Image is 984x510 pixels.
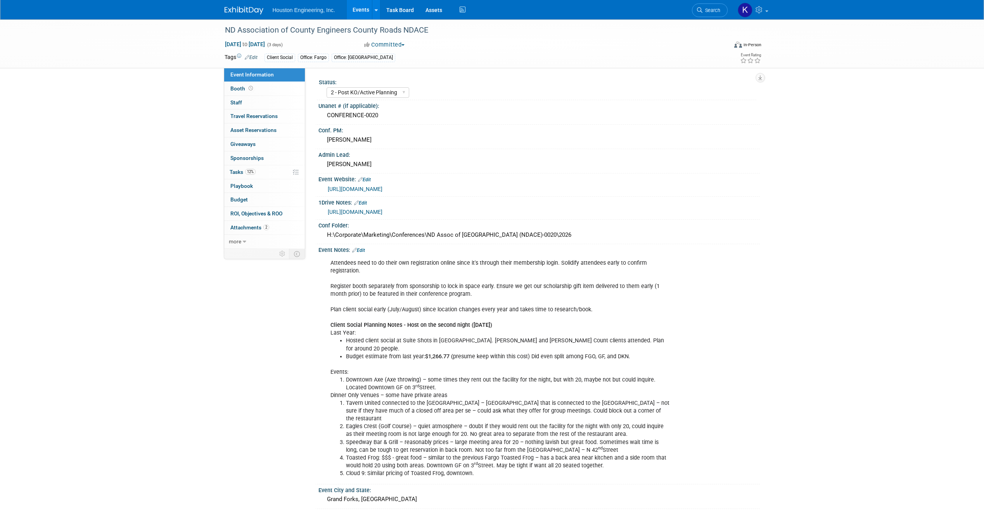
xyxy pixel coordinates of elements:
[318,125,760,134] div: Conf. PM:
[224,82,305,95] a: Booth
[702,7,720,13] span: Search
[289,249,305,259] td: Toggle Event Tabs
[298,54,329,62] div: Office: Fargo
[319,76,756,86] div: Status:
[346,439,670,454] li: Speedway Bar & Grill – reasonably prices – large meeting area for 20 – nothing lavish but great f...
[346,470,670,477] li: Cloud 9: Similar pricing of Toasted Frog, downtown.
[225,7,263,14] img: ExhibitDay
[245,169,256,175] span: 12%
[230,155,264,161] span: Sponsorships
[318,220,760,229] div: Conf Folder:
[324,493,754,505] div: Grand Forks, [GEOGRAPHIC_DATA]
[224,96,305,109] a: Staff
[224,179,305,193] a: Playbook
[224,221,305,234] a: Attachments2
[325,255,674,481] div: Attendees need to do their own registration online since it's through their membership login. Sol...
[224,68,305,82] a: Event Information
[318,173,760,184] div: Event Website:
[332,54,395,62] div: Office: [GEOGRAPHIC_DATA]
[230,224,269,231] span: Attachments
[230,113,278,119] span: Travel Reservations
[318,244,760,254] div: Event Notes:
[324,229,754,241] div: H:\Corporate\Marketing\Conferences\ND Assoc of [GEOGRAPHIC_DATA] (NDACE)-0020\2026
[241,41,249,47] span: to
[224,151,305,165] a: Sponsorships
[224,137,305,151] a: Giveaways
[230,99,242,106] span: Staff
[358,177,371,182] a: Edit
[361,41,408,49] button: Committed
[247,85,254,91] span: Booth not reserved yet
[346,423,670,438] li: Eagles Crest (Golf Course) – quiet atmosphere – doubt if they would rent out the facility for the...
[230,127,277,133] span: Asset Reservations
[346,454,670,470] li: Toasted Frog: $$$ - great food – similar to the previous Fargo Toasted Frog – has a back area nea...
[740,53,761,57] div: Event Rating
[225,41,265,48] span: [DATE] [DATE]
[346,353,670,361] li: Budget estimate from last year: presume keep within this cost) Did even split among FGO, GF, and ...
[354,200,367,206] a: Edit
[324,158,754,170] div: [PERSON_NAME]
[734,42,742,48] img: Format-Inperson.png
[230,169,256,175] span: Tasks
[318,100,760,110] div: Unanet # (if applicable):
[230,141,256,147] span: Giveaways
[224,109,305,123] a: Travel Reservations
[318,197,760,207] div: 1Drive Notes:
[346,337,670,352] li: Hosted client social at Suite Shots in [GEOGRAPHIC_DATA]. [PERSON_NAME] and [PERSON_NAME] Count c...
[276,249,289,259] td: Personalize Event Tab Strip
[263,224,269,230] span: 2
[224,207,305,220] a: ROI, Objectives & ROO
[352,248,365,253] a: Edit
[266,42,283,47] span: (3 days)
[224,123,305,137] a: Asset Reservations
[346,376,670,392] li: Downtown Axe (Axe throwing) – some times they rent out the facility for the night, but with 20, m...
[230,85,254,92] span: Booth
[425,353,453,360] b: $1,266.77 (
[682,40,762,52] div: Event Format
[738,3,752,17] img: Kendra Jensen
[224,193,305,206] a: Budget
[225,53,258,62] td: Tags
[328,209,382,215] a: [URL][DOMAIN_NAME]
[230,71,274,78] span: Event Information
[318,149,760,159] div: Admin Lead:
[318,484,760,494] div: Event City and State:
[224,165,305,179] a: Tasks12%
[346,399,670,423] li: Tavern United connected to the [GEOGRAPHIC_DATA] – [GEOGRAPHIC_DATA] that is connected to the [GE...
[230,196,248,203] span: Budget
[692,3,728,17] a: Search
[245,55,258,60] a: Edit
[222,23,716,37] div: ND Association of County Engineers County Roads NDACE
[265,54,295,62] div: Client Social
[330,322,492,328] b: Client Social Planning Notes - Host on the second night ([DATE])
[229,238,241,245] span: more
[273,7,335,13] span: Houston Engineering, Inc.
[328,186,382,192] a: [URL][DOMAIN_NAME]
[598,446,603,451] sup: nd
[230,183,253,189] span: Playbook
[224,235,305,248] a: more
[415,383,419,389] sup: rd
[743,42,761,48] div: In-Person
[324,109,754,121] div: CONFERENCE-0020
[474,461,478,466] sup: rd
[230,210,282,217] span: ROI, Objectives & ROO
[324,134,754,146] div: [PERSON_NAME]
